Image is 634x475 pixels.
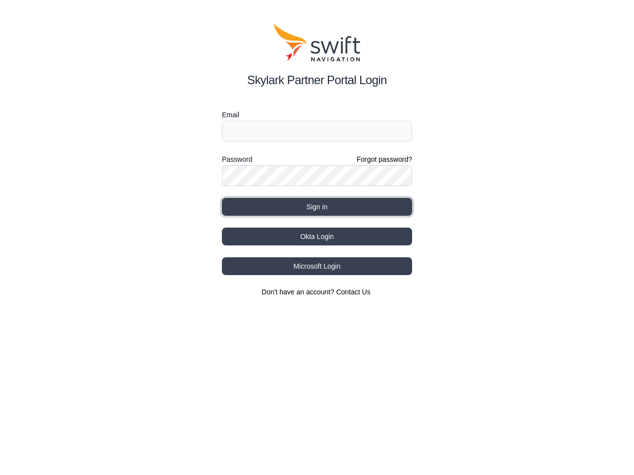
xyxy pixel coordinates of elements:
[222,71,412,89] h2: Skylark Partner Portal Login
[222,228,412,245] button: Okta Login
[222,153,252,165] label: Password
[222,257,412,275] button: Microsoft Login
[336,288,370,296] a: Contact Us
[222,287,412,297] section: Don't have an account?
[357,154,412,164] a: Forgot password?
[222,109,412,121] label: Email
[222,198,412,216] button: Sign in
